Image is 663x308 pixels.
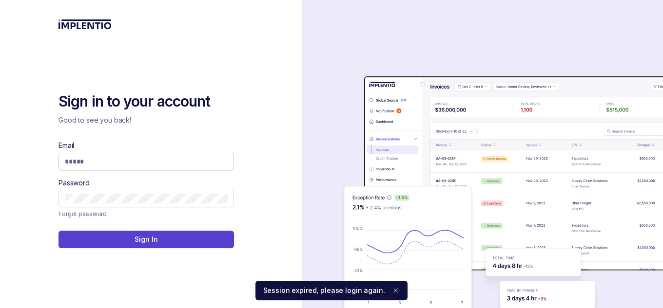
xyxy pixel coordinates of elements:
p: Session expired, please login again. [263,286,385,295]
label: Email [58,141,74,150]
label: Password [58,178,90,188]
p: Sign In [135,235,157,244]
h2: Sign in to your account [58,92,234,111]
p: Good to see you back! [58,115,234,125]
button: Sign In [58,231,234,248]
img: logo [58,19,112,29]
p: Forgot password [58,209,107,219]
a: Link Forgot password [58,209,107,219]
